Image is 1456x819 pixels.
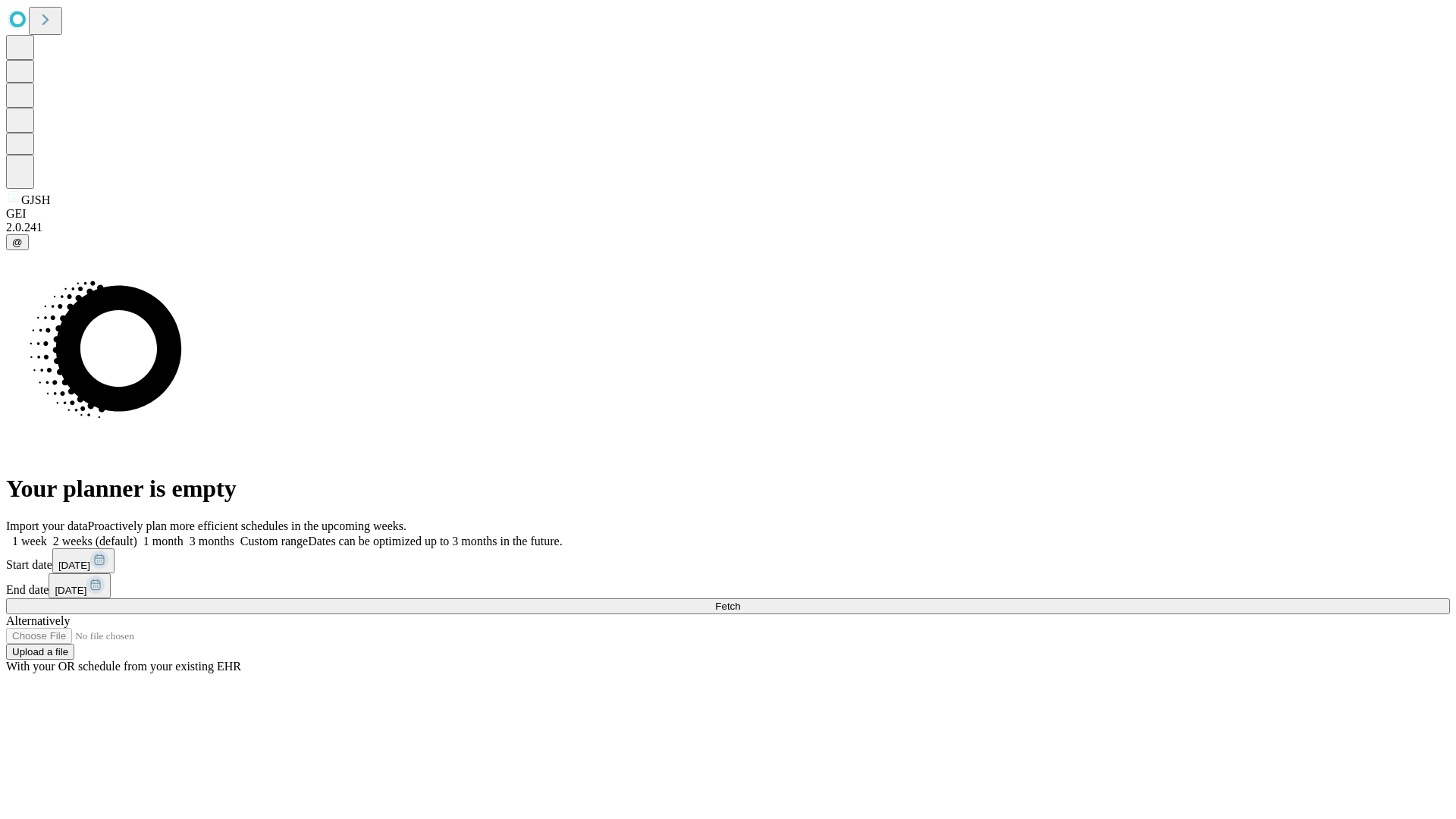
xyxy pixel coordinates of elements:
span: Fetch [715,601,740,612]
span: Import your data [6,519,88,532]
span: 3 months [190,535,234,548]
button: @ [6,234,29,250]
span: GJSH [21,193,50,206]
span: [DATE] [55,585,86,596]
h1: Your planner is empty [6,475,1450,503]
div: GEI [6,207,1450,221]
div: End date [6,573,1450,598]
button: [DATE] [49,573,111,598]
button: [DATE] [52,548,115,573]
span: Custom range [240,535,308,548]
span: Alternatively [6,614,70,627]
span: 1 week [12,535,47,548]
span: Proactively plan more efficient schedules in the upcoming weeks. [88,519,406,532]
span: Dates can be optimized up to 3 months in the future. [308,535,562,548]
span: With your OR schedule from your existing EHR [6,660,241,673]
button: Upload a file [6,644,74,660]
button: Fetch [6,598,1450,614]
div: Start date [6,548,1450,573]
span: @ [12,237,23,248]
span: 2 weeks (default) [53,535,137,548]
div: 2.0.241 [6,221,1450,234]
span: [DATE] [58,560,90,571]
span: 1 month [143,535,184,548]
